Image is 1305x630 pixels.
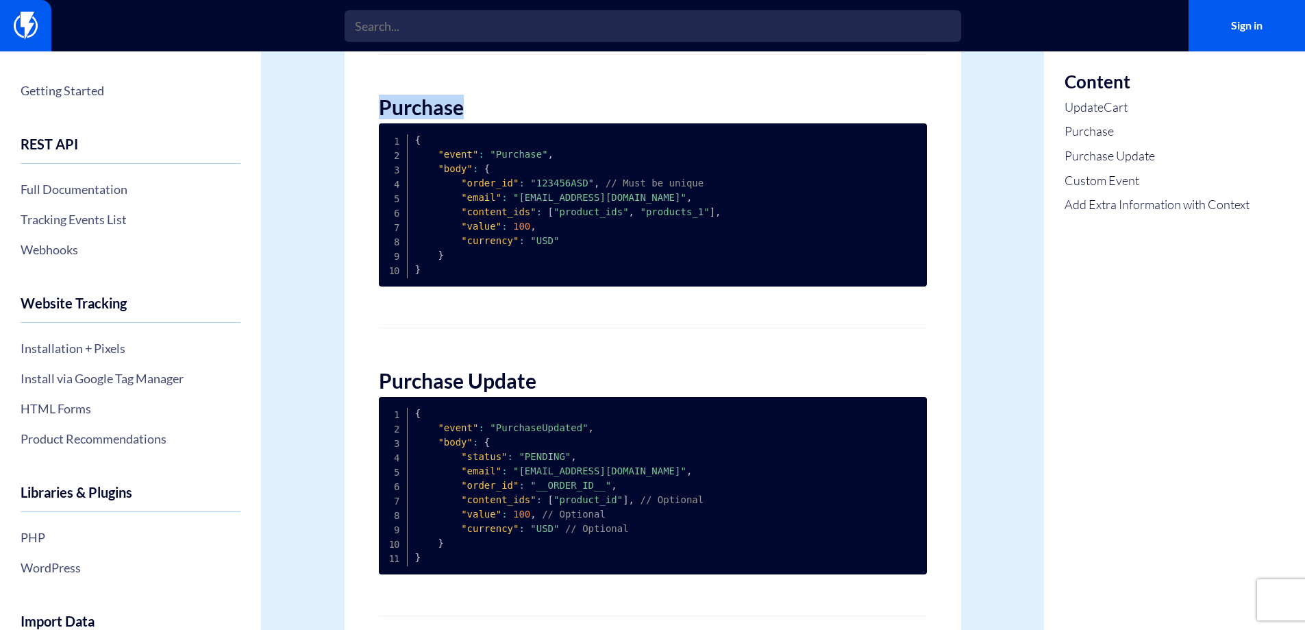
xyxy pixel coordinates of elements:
span: "value" [461,509,501,520]
span: "123456ASD" [530,178,594,189]
a: UpdateCart [1065,99,1250,117]
span: : [501,465,507,476]
h3: Content [1065,72,1250,92]
span: , [548,149,554,160]
a: Custom Event [1065,172,1250,190]
span: ] [710,206,715,217]
span: "USD" [530,235,559,246]
span: "content_ids" [461,206,536,217]
span: "[EMAIL_ADDRESS][DOMAIN_NAME]" [513,192,686,203]
a: Purchase Update [1065,147,1250,165]
span: "event" [438,422,478,433]
input: Search... [345,10,961,42]
span: "[EMAIL_ADDRESS][DOMAIN_NAME]" [513,465,686,476]
span: : [519,235,524,246]
span: : [508,451,513,462]
span: : [536,494,542,505]
a: Product Recommendations [21,427,240,450]
span: ] [623,494,628,505]
a: PHP [21,526,240,549]
span: , [686,192,692,203]
span: : [473,163,478,174]
span: "email" [461,465,501,476]
span: : [501,192,507,203]
span: : [478,422,484,433]
span: "product_id" [554,494,623,505]
a: Installation + Pixels [21,337,240,360]
span: "body" [438,163,473,174]
a: Full Documentation [21,178,240,201]
span: } [415,264,421,275]
h2: Purchase Update [379,369,927,392]
span: : [519,178,524,189]
span: , [715,206,721,217]
a: WordPress [21,556,240,579]
span: "content_ids" [461,494,536,505]
span: , [629,494,634,505]
span: // Optional [542,509,606,520]
span: : [519,523,524,534]
span: "PurchaseUpdated" [490,422,588,433]
span: , [588,422,594,433]
span: : [473,437,478,448]
span: // Optional [640,494,704,505]
span: } [415,552,421,563]
span: 100 [513,509,530,520]
span: , [629,206,634,217]
span: { [484,437,490,448]
span: "product_ids" [554,206,629,217]
span: "currency" [461,523,519,534]
span: , [594,178,599,189]
span: , [571,451,576,462]
span: "currency" [461,235,519,246]
span: "order_id" [461,480,519,491]
span: : [501,221,507,232]
h2: Purchase [379,96,927,119]
span: : [519,480,524,491]
span: [ [548,494,554,505]
span: [ [548,206,554,217]
span: : [478,149,484,160]
span: , [530,509,536,520]
span: } [438,250,443,261]
a: Getting Started [21,79,240,102]
a: Add Extra Information with Context [1065,196,1250,214]
a: Webhooks [21,238,240,261]
span: { [415,134,421,145]
a: Tracking Events List [21,208,240,231]
a: HTML Forms [21,397,240,420]
span: // Optional [565,523,629,534]
a: Purchase [1065,123,1250,141]
span: { [415,408,421,419]
span: "products_1" [640,206,709,217]
span: "Purchase" [490,149,547,160]
span: "USD" [530,523,559,534]
a: Install via Google Tag Manager [21,367,240,390]
span: "__ORDER_ID__" [530,480,611,491]
h4: Website Tracking [21,295,240,323]
span: 100 [513,221,530,232]
span: , [686,465,692,476]
h4: REST API [21,136,240,164]
span: "PENDING" [519,451,571,462]
h4: Libraries & Plugins [21,485,240,512]
span: "order_id" [461,178,519,189]
span: "event" [438,149,478,160]
span: "email" [461,192,501,203]
span: , [530,221,536,232]
span: "status" [461,451,507,462]
span: : [501,509,507,520]
span: , [611,480,617,491]
span: "value" [461,221,501,232]
span: { [484,163,490,174]
span: // Must be unique [606,178,704,189]
span: "body" [438,437,473,448]
span: : [536,206,542,217]
span: } [438,537,443,548]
